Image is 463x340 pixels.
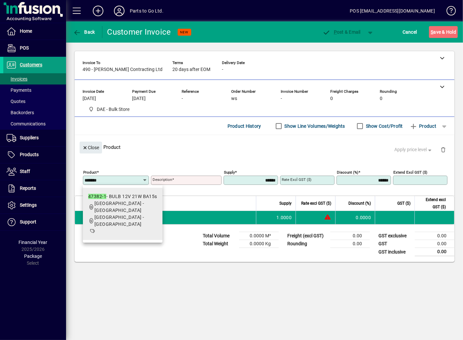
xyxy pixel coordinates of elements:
[403,27,417,37] span: Cancel
[109,5,130,17] button: Profile
[401,26,419,38] button: Cancel
[3,96,66,107] a: Quotes
[322,29,361,35] span: ost & Email
[392,144,436,156] button: Apply price level
[395,146,433,153] span: Apply price level
[429,26,458,38] button: Save & Hold
[199,240,239,248] td: Total Weight
[301,200,331,207] span: Rate excl GST ($)
[442,1,455,23] a: Knowledge Base
[153,177,172,182] mat-label: Description
[319,26,364,38] button: Post & Email
[20,186,36,191] span: Reports
[83,188,162,240] mat-option: 47382-1 - BULB 12V 21W BA15s
[279,200,292,207] span: Supply
[3,163,66,180] a: Staff
[277,214,292,221] span: 1.0000
[19,240,48,245] span: Financial Year
[375,232,415,240] td: GST exclusive
[130,6,163,16] div: Parts to Go Ltd.
[431,27,456,37] span: ave & Hold
[7,87,31,93] span: Payments
[330,240,370,248] td: 0.00
[3,197,66,214] a: Settings
[82,142,99,153] span: Close
[3,107,66,118] a: Backorders
[97,106,130,113] span: DAE - Bulk Store
[180,30,189,34] span: NEW
[284,240,330,248] td: Rounding
[282,177,311,182] mat-label: Rate excl GST ($)
[83,170,97,175] mat-label: Product
[348,200,371,207] span: Discount (%)
[222,67,223,72] span: -
[94,215,144,227] span: [GEOGRAPHIC_DATA] - [GEOGRAPHIC_DATA]
[66,26,102,38] app-page-header-button: Back
[94,201,144,213] span: [GEOGRAPHIC_DATA] - [GEOGRAPHIC_DATA]
[7,76,27,82] span: Invoices
[3,118,66,129] a: Communications
[330,232,370,240] td: 0.00
[199,232,239,240] td: Total Volume
[20,152,39,157] span: Products
[350,6,435,16] div: POS [EMAIL_ADDRESS][DOMAIN_NAME]
[283,123,345,129] label: Show Line Volumes/Weights
[231,96,237,101] span: ws
[224,170,235,175] mat-label: Supply
[132,96,146,101] span: [DATE]
[375,248,415,256] td: GST inclusive
[337,170,358,175] mat-label: Discount (%)
[3,73,66,85] a: Invoices
[397,200,410,207] span: GST ($)
[415,232,454,240] td: 0.00
[335,211,375,224] td: 0.0000
[3,40,66,56] a: POS
[435,142,451,157] button: Delete
[281,96,282,101] span: -
[284,232,330,240] td: Freight (excl GST)
[419,196,446,211] span: Extend excl GST ($)
[365,123,403,129] label: Show Cost/Profit
[380,96,382,101] span: 0
[415,248,454,256] td: 0.00
[431,29,433,35] span: S
[330,96,333,101] span: 0
[228,121,261,131] span: Product History
[71,26,97,38] button: Back
[83,96,96,101] span: [DATE]
[73,29,95,35] span: Back
[86,105,132,114] span: DAE - Bulk Store
[435,147,451,153] app-page-header-button: Delete
[7,110,34,115] span: Backorders
[20,45,29,51] span: POS
[7,99,25,104] span: Quotes
[375,240,415,248] td: GST
[182,96,183,101] span: -
[20,62,42,67] span: Customers
[3,23,66,40] a: Home
[393,170,427,175] mat-label: Extend excl GST ($)
[83,67,162,72] span: 490 - [PERSON_NAME] Contracting Ltd
[239,240,279,248] td: 0.0000 Kg
[88,194,106,199] em: 47382-1
[172,67,210,72] span: 20 days after EOM
[88,5,109,17] button: Add
[20,169,30,174] span: Staff
[3,85,66,96] a: Payments
[3,214,66,230] a: Support
[107,27,171,37] div: Customer Invoice
[20,135,39,140] span: Suppliers
[7,121,46,126] span: Communications
[225,120,264,132] button: Product History
[3,180,66,197] a: Reports
[20,28,32,34] span: Home
[78,144,104,150] app-page-header-button: Close
[334,29,337,35] span: P
[415,240,454,248] td: 0.00
[75,135,454,159] div: Product
[20,219,36,224] span: Support
[24,254,42,259] span: Package
[88,193,157,200] div: - BULB 12V 21W BA15s
[20,202,37,208] span: Settings
[3,130,66,146] a: Suppliers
